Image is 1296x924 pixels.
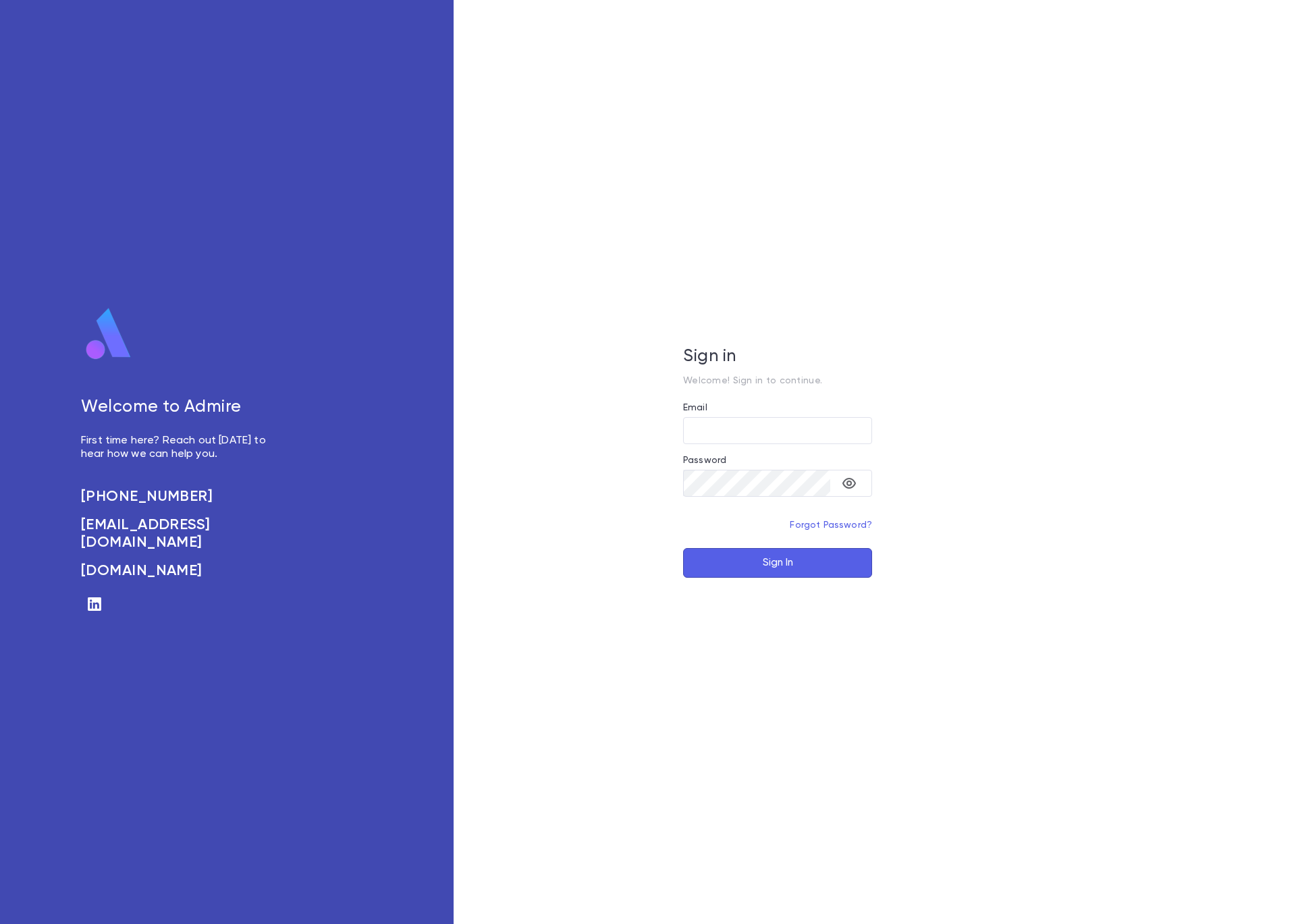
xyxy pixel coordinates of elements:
a: [DOMAIN_NAME] [81,562,281,580]
h5: Welcome to Admire [81,398,281,418]
a: [PHONE_NUMBER] [81,488,281,506]
button: Sign In [683,548,872,578]
button: toggle password visibility [836,470,863,497]
label: Email [683,402,707,413]
p: First time here? Reach out [DATE] to hear how we can help you. [81,434,281,461]
p: Welcome! Sign in to continue. [683,375,872,386]
a: Forgot Password? [790,520,872,530]
a: [EMAIL_ADDRESS][DOMAIN_NAME] [81,516,281,551]
label: Password [683,455,726,466]
img: logo [81,307,136,361]
h5: Sign in [683,347,872,367]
